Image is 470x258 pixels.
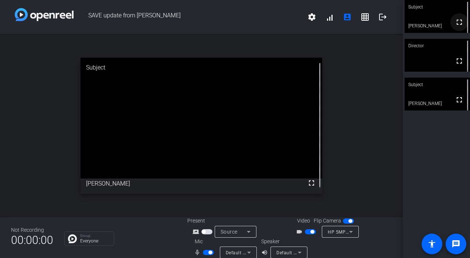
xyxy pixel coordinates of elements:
span: Flip Camera [314,217,341,225]
span: HP 5MP Camera [328,229,364,235]
p: Everyone [80,239,110,243]
img: Chat Icon [68,234,77,243]
mat-icon: logout [378,13,387,21]
mat-icon: volume_up [261,248,270,257]
div: Director [405,39,470,53]
mat-icon: screen_share_outline [193,227,201,236]
span: SAVE update from [PERSON_NAME] [74,8,303,26]
div: Mic [187,238,261,245]
mat-icon: mic_none [194,248,203,257]
mat-icon: accessibility [428,240,436,248]
mat-icon: videocam_outline [296,227,305,236]
mat-icon: settings [307,13,316,21]
span: Source [221,229,238,235]
div: Subject [405,78,470,92]
mat-icon: fullscreen [307,179,316,187]
div: Speaker [261,238,306,245]
span: Default - Headset Earphone (Poly BT700) (047f:02e6) [276,249,392,255]
mat-icon: message [452,240,460,248]
div: Not Recording [11,226,53,234]
p: Group [80,234,110,238]
img: white-gradient.svg [15,8,74,21]
mat-icon: grid_on [361,13,369,21]
mat-icon: fullscreen [455,95,464,104]
mat-icon: fullscreen [455,18,464,27]
span: Video [297,217,310,225]
span: 00:00:00 [11,231,53,249]
button: signal_cellular_alt [321,8,338,26]
span: Default - Headset Microphone (Poly BT700) (047f:02e6) [226,249,346,255]
mat-icon: fullscreen [455,57,464,65]
mat-icon: account_box [343,13,352,21]
div: Subject [81,58,322,78]
div: Present [187,217,261,225]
